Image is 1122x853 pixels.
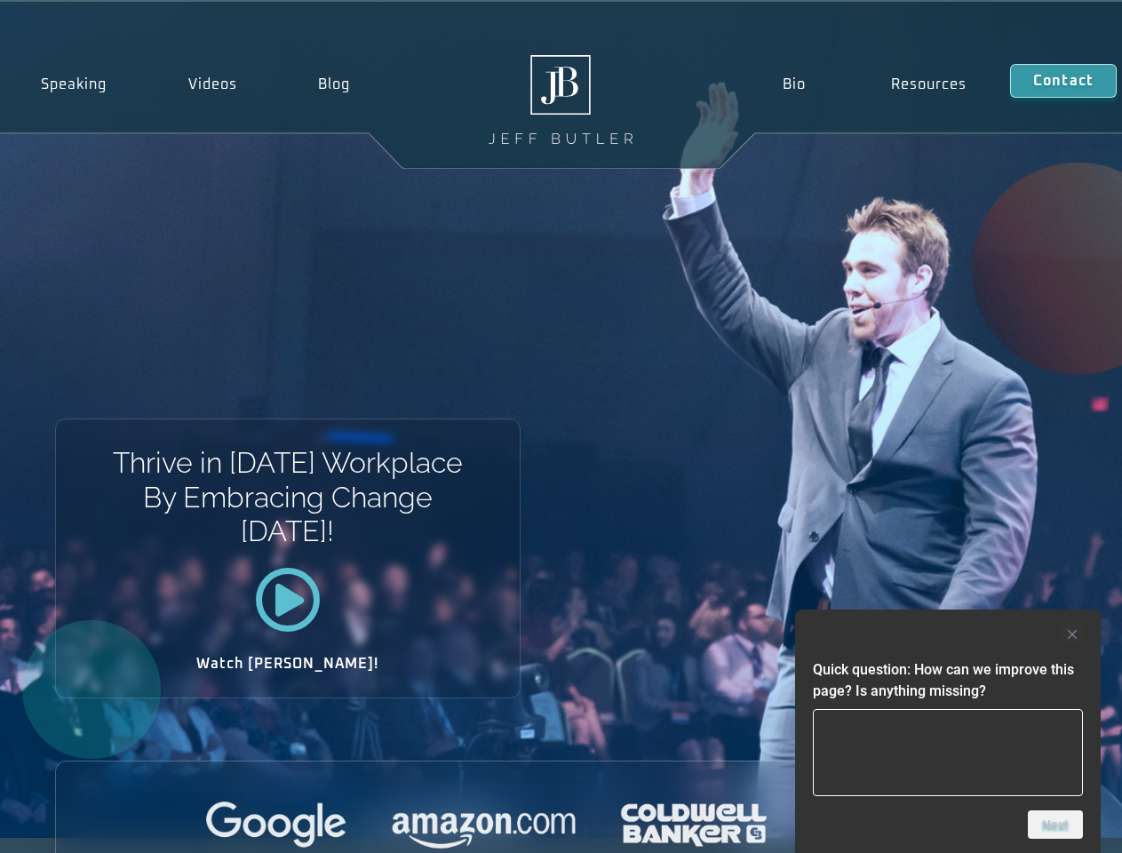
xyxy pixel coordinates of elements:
[111,446,464,548] h1: Thrive in [DATE] Workplace By Embracing Change [DATE]!
[813,624,1083,839] div: Quick question: How can we improve this page? Is anything missing?
[147,64,278,105] a: Videos
[1033,74,1094,88] span: Contact
[848,64,1010,105] a: Resources
[813,659,1083,702] h2: Quick question: How can we improve this page? Is anything missing?
[277,64,391,105] a: Blog
[1010,64,1117,98] a: Contact
[813,709,1083,796] textarea: Quick question: How can we improve this page? Is anything missing?
[739,64,848,105] a: Bio
[118,657,458,671] h2: Watch [PERSON_NAME]!
[739,64,1009,105] nav: Menu
[1028,810,1083,839] button: Next question
[1062,624,1083,645] button: Hide survey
